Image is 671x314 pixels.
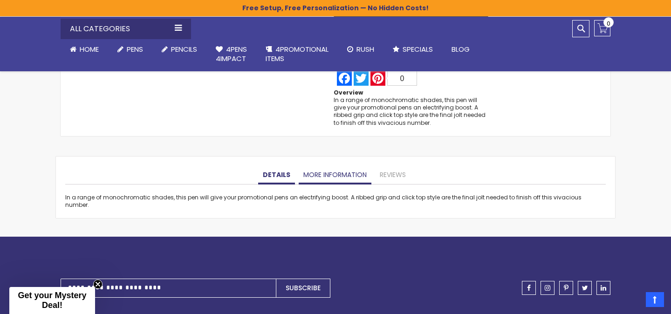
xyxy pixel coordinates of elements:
[383,39,442,60] a: Specials
[594,20,610,36] a: 0
[541,281,555,295] a: instagram
[400,75,404,82] span: 0
[596,281,610,295] a: linkedin
[258,166,295,184] a: Details
[578,281,592,295] a: twitter
[256,39,338,69] a: 4PROMOTIONALITEMS
[61,19,191,39] div: All Categories
[61,39,108,60] a: Home
[336,71,353,86] a: Facebook
[206,39,256,69] a: 4Pens4impact
[442,39,479,60] a: Blog
[403,44,433,54] span: Specials
[353,71,370,86] a: Twitter
[9,287,95,314] div: Get your Mystery Deal!Close teaser
[216,44,247,63] span: 4Pens 4impact
[108,39,152,60] a: Pens
[286,283,321,293] span: Subscribe
[299,166,371,184] a: More Information
[276,279,330,298] button: Subscribe
[18,291,86,310] span: Get your Mystery Deal!
[559,281,573,295] a: pinterest
[527,285,531,291] span: facebook
[266,44,329,63] span: 4PROMOTIONAL ITEMS
[338,39,383,60] a: Rush
[80,44,99,54] span: Home
[127,44,143,54] span: Pens
[370,71,418,86] a: Pinterest0
[522,281,536,295] a: facebook
[601,285,606,291] span: linkedin
[65,194,606,209] div: In a range of monochromatic shades, this pen will give your promotional pens an electrifying boos...
[582,285,588,291] span: twitter
[545,285,550,291] span: instagram
[594,289,671,314] iframe: Google Customer Reviews
[564,285,568,291] span: pinterest
[152,39,206,60] a: Pencils
[356,44,374,54] span: Rush
[171,44,197,54] span: Pencils
[375,166,411,184] a: Reviews
[607,19,610,28] span: 0
[452,44,470,54] span: Blog
[334,89,363,96] strong: Overview
[334,96,488,127] div: In a range of monochromatic shades, this pen will give your promotional pens an electrifying boos...
[93,280,103,289] button: Close teaser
